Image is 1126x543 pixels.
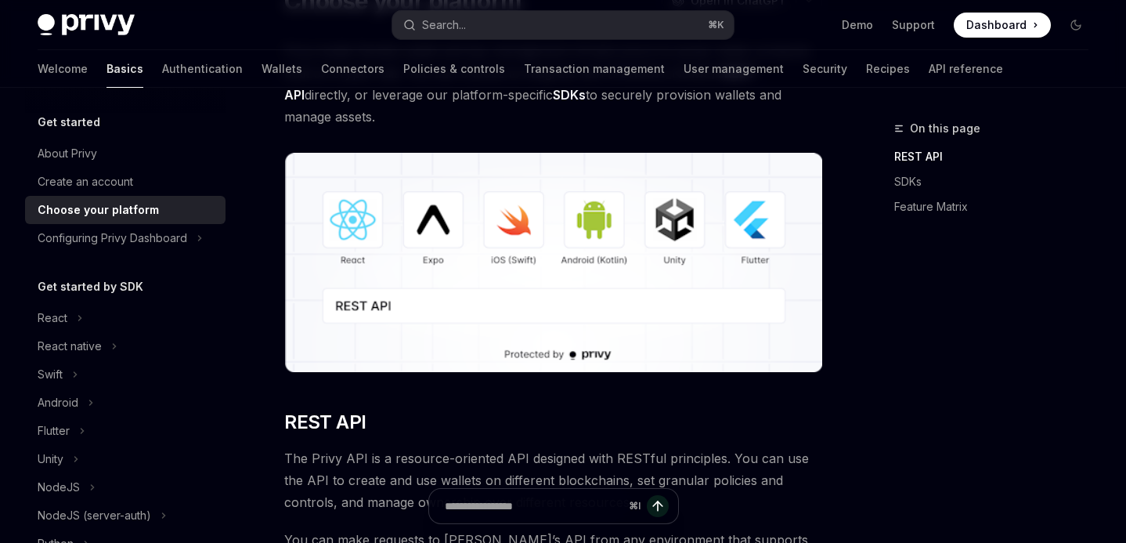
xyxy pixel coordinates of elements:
[894,169,1101,194] a: SDKs
[25,304,226,332] button: Toggle React section
[38,337,102,356] div: React native
[38,365,63,384] div: Swift
[954,13,1051,38] a: Dashboard
[403,50,505,88] a: Policies & controls
[38,172,133,191] div: Create an account
[892,17,935,33] a: Support
[38,393,78,412] div: Android
[25,332,226,360] button: Toggle React native section
[25,445,226,473] button: Toggle Unity section
[524,50,665,88] a: Transaction management
[38,506,151,525] div: NodeJS (server-auth)
[25,473,226,501] button: Toggle NodeJS section
[284,153,822,372] img: images/Platform2.png
[392,11,734,39] button: Open search
[38,113,100,132] h5: Get started
[38,14,135,36] img: dark logo
[647,495,669,517] button: Send message
[553,87,586,103] strong: SDKs
[894,194,1101,219] a: Feature Matrix
[38,201,159,219] div: Choose your platform
[1063,13,1088,38] button: Toggle dark mode
[284,447,822,513] span: The Privy API is a resource-oriented API designed with RESTful principles. You can use the API to...
[38,277,143,296] h5: Get started by SDK
[445,489,623,523] input: Ask a question...
[842,17,873,33] a: Demo
[866,50,910,88] a: Recipes
[894,144,1101,169] a: REST API
[25,196,226,224] a: Choose your platform
[684,50,784,88] a: User management
[162,50,243,88] a: Authentication
[38,478,80,497] div: NodeJS
[25,501,226,530] button: Toggle NodeJS (server-auth) section
[321,50,384,88] a: Connectors
[106,50,143,88] a: Basics
[966,17,1027,33] span: Dashboard
[38,422,70,440] div: Flutter
[910,119,980,138] span: On this page
[422,16,466,34] div: Search...
[25,389,226,417] button: Toggle Android section
[25,224,226,252] button: Toggle Configuring Privy Dashboard section
[262,50,302,88] a: Wallets
[803,50,847,88] a: Security
[284,410,366,435] span: REST API
[38,229,187,248] div: Configuring Privy Dashboard
[38,144,97,163] div: About Privy
[929,50,1003,88] a: API reference
[25,417,226,445] button: Toggle Flutter section
[25,360,226,389] button: Toggle Swift section
[38,450,63,469] div: Unity
[25,168,226,196] a: Create an account
[38,309,67,328] div: React
[25,139,226,168] a: About Privy
[38,50,88,88] a: Welcome
[708,19,724,31] span: ⌘ K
